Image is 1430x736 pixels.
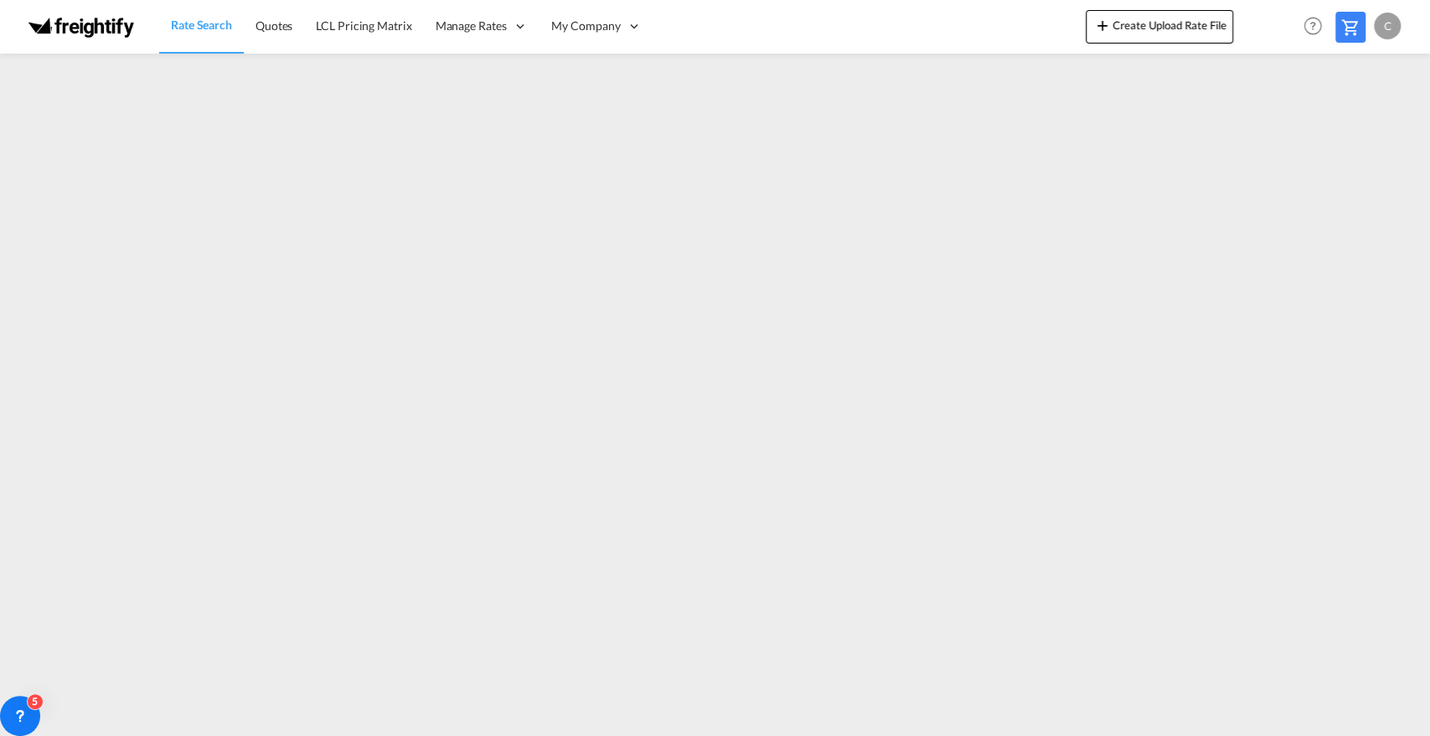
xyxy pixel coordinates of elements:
[436,18,507,34] span: Manage Rates
[1374,13,1401,39] div: C
[1086,10,1233,44] button: icon-plus 400-fgCreate Upload Rate File
[25,8,138,45] img: 174eade0818d11f0a363573f706af363.png
[171,18,232,32] span: Rate Search
[1092,15,1113,35] md-icon: icon-plus 400-fg
[316,18,411,33] span: LCL Pricing Matrix
[551,18,620,34] span: My Company
[1298,12,1327,40] span: Help
[1298,12,1335,42] div: Help
[256,18,292,33] span: Quotes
